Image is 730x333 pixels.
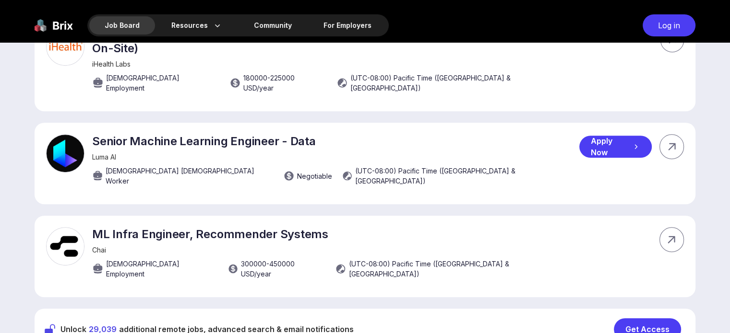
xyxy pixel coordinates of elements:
[297,171,332,181] span: Negotiable
[92,134,579,148] p: Senior Machine Learning Engineer - Data
[579,136,652,158] div: Apply Now
[239,16,307,34] a: Community
[349,259,578,279] span: (UTC-08:00) Pacific Time ([GEOGRAPHIC_DATA] & [GEOGRAPHIC_DATA])
[355,166,579,186] span: (UTC-08:00) Pacific Time ([GEOGRAPHIC_DATA] & [GEOGRAPHIC_DATA])
[241,259,325,279] span: 300000 - 450000 USD /year
[89,16,155,34] div: Job Board
[638,14,695,36] a: Log in
[156,16,238,34] div: Resources
[308,16,387,34] a: For Employers
[92,153,116,161] span: Luma AI
[106,259,218,279] span: [DEMOGRAPHIC_DATA] Employment
[350,73,583,93] span: (UTC-08:00) Pacific Time ([GEOGRAPHIC_DATA] & [GEOGRAPHIC_DATA])
[92,246,106,254] span: Chai
[243,73,327,93] span: 180000 - 225000 USD /year
[92,60,131,68] span: iHealth Labs
[643,14,695,36] div: Log in
[92,227,577,241] p: ML Infra Engineer, Recommender Systems
[579,136,660,158] a: Apply Now
[106,166,273,186] span: [DEMOGRAPHIC_DATA] [DEMOGRAPHIC_DATA] Worker
[106,73,220,93] span: [DEMOGRAPHIC_DATA] Employment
